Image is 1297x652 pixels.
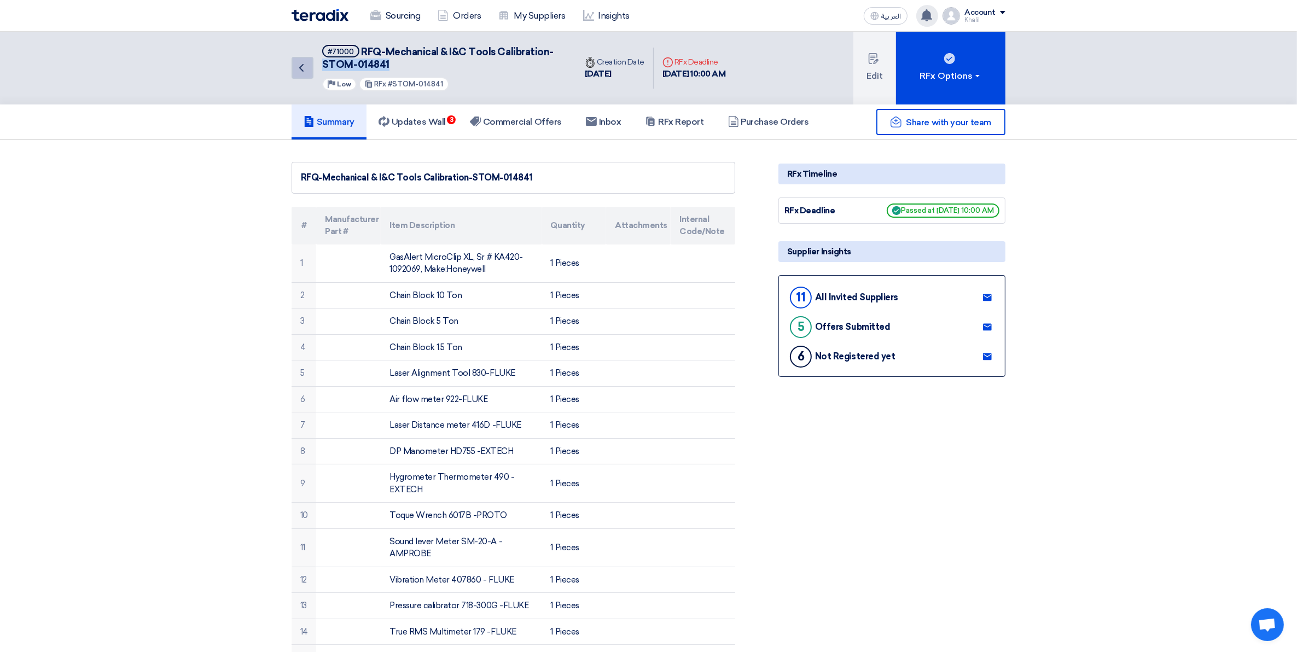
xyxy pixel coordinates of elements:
td: 7 [292,412,316,439]
div: All Invited Suppliers [815,292,898,302]
a: Inbox [574,104,633,139]
td: 1 Pieces [542,593,607,619]
td: 1 Pieces [542,619,607,645]
td: 1 Pieces [542,412,607,439]
td: 1 Pieces [542,567,607,593]
h5: RFx Report [645,117,703,127]
td: 2 [292,282,316,308]
td: 4 [292,334,316,360]
h5: Summary [304,117,354,127]
td: 6 [292,386,316,412]
td: 10 [292,503,316,529]
span: 3 [447,115,456,124]
td: 3 [292,308,316,335]
td: 1 Pieces [542,528,607,567]
div: Creation Date [585,56,644,68]
div: 11 [790,287,812,308]
td: Toque Wrench 6017B -PROTO [381,503,542,529]
td: 1 Pieces [542,503,607,529]
a: Insights [574,4,638,28]
td: Pressure calibrator 718-300G -FLUKE [381,593,542,619]
td: 1 Pieces [542,245,607,283]
th: # [292,207,316,245]
td: 1 Pieces [542,334,607,360]
div: 5 [790,316,812,338]
div: Supplier Insights [778,241,1005,262]
a: Summary [292,104,367,139]
td: 8 [292,438,316,464]
h5: Updates Wall [379,117,446,127]
td: 11 [292,528,316,567]
div: Offers Submitted [815,322,890,332]
button: Edit [853,32,896,104]
td: Chain Block 1.5 Ton [381,334,542,360]
span: العربية [881,13,901,20]
td: 1 Pieces [542,464,607,503]
span: #STOM-014841 [388,80,444,88]
h5: Purchase Orders [728,117,809,127]
div: #71000 [328,48,354,55]
td: Chain Block 5 Ton [381,308,542,335]
div: RFx Deadline [662,56,726,68]
span: Share with your team [906,117,991,127]
td: Sound lever Meter SM-20-A - AMPROBE [381,528,542,567]
td: 1 Pieces [542,282,607,308]
h5: Commercial Offers [470,117,562,127]
div: RFx Deadline [784,205,866,217]
td: 1 Pieces [542,360,607,387]
th: Quantity [542,207,607,245]
div: [DATE] [585,68,644,80]
th: Item Description [381,207,542,245]
div: RFx Options [920,69,982,83]
h5: Inbox [586,117,621,127]
td: 13 [292,593,316,619]
a: Orders [429,4,490,28]
td: Vibration Meter 407860 - FLUKE [381,567,542,593]
td: GasAlert MicroClip XL, Sr # KA420-1092069, Make:Honeywell [381,245,542,283]
td: DP Manometer HD755 -EXTECH [381,438,542,464]
a: Sourcing [362,4,429,28]
a: Purchase Orders [716,104,821,139]
td: 5 [292,360,316,387]
td: Hygrometer Thermometer 490 -EXTECH [381,464,542,503]
td: True RMS Multimeter 179 -FLUKE [381,619,542,645]
h5: RFQ-Mechanical & I&C Tools Calibration-STOM-014841 [322,45,563,72]
td: Chain Block 10 Ton [381,282,542,308]
a: RFx Report [633,104,716,139]
td: 1 Pieces [542,386,607,412]
a: My Suppliers [490,4,574,28]
td: 1 Pieces [542,308,607,335]
span: Low [337,80,351,88]
img: profile_test.png [943,7,960,25]
td: 12 [292,567,316,593]
div: 6 [790,346,812,368]
td: 1 Pieces [542,438,607,464]
td: 14 [292,619,316,645]
div: Account [964,8,996,18]
div: RFQ-Mechanical & I&C Tools Calibration-STOM-014841 [301,171,726,184]
th: Internal Code/Note [671,207,735,245]
td: Laser Alignment Tool 830-FLUKE [381,360,542,387]
div: RFx Timeline [778,164,1005,184]
button: RFx Options [896,32,1005,104]
span: RFx [375,80,387,88]
td: 9 [292,464,316,503]
td: 1 [292,245,316,283]
div: Khalil [964,17,1005,23]
div: [DATE] 10:00 AM [662,68,726,80]
th: Manufacturer Part # [316,207,381,245]
span: RFQ-Mechanical & I&C Tools Calibration-STOM-014841 [322,46,554,71]
td: Laser Distance meter 416D -FLUKE [381,412,542,439]
td: Air flow meter 922-FLUKE [381,386,542,412]
button: العربية [864,7,908,25]
a: Updates Wall3 [367,104,458,139]
th: Attachments [606,207,671,245]
span: Passed at [DATE] 10:00 AM [887,203,999,218]
div: Not Registered yet [815,351,895,362]
a: Open chat [1251,608,1284,641]
a: Commercial Offers [458,104,574,139]
img: Teradix logo [292,9,348,21]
